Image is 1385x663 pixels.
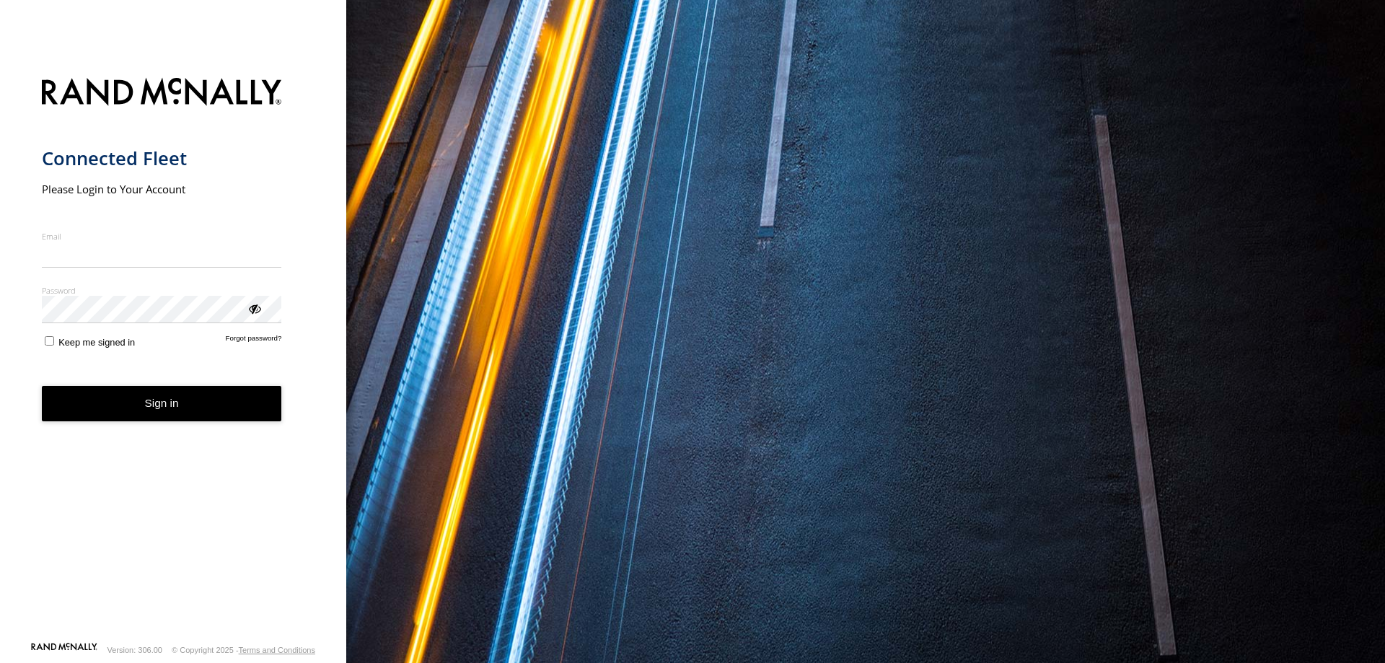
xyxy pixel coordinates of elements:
[226,334,282,348] a: Forgot password?
[239,646,315,654] a: Terms and Conditions
[42,231,282,242] label: Email
[42,146,282,170] h1: Connected Fleet
[172,646,315,654] div: © Copyright 2025 -
[45,336,54,346] input: Keep me signed in
[31,643,97,657] a: Visit our Website
[42,182,282,196] h2: Please Login to Your Account
[42,386,282,421] button: Sign in
[42,69,305,641] form: main
[58,337,135,348] span: Keep me signed in
[247,301,261,315] div: ViewPassword
[107,646,162,654] div: Version: 306.00
[42,285,282,296] label: Password
[42,75,282,112] img: Rand McNally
